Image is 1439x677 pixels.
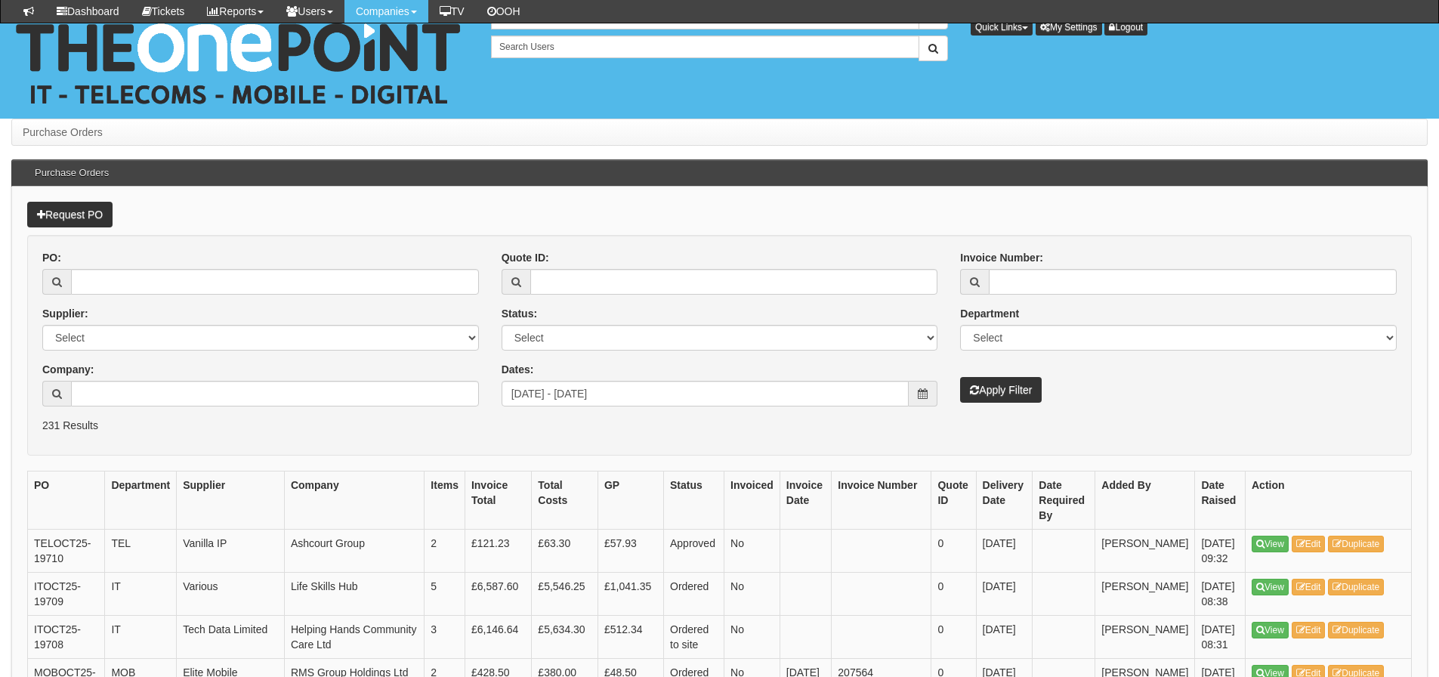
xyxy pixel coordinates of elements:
th: Action [1246,471,1412,529]
th: Invoice Number [832,471,931,529]
td: [PERSON_NAME] [1095,529,1195,572]
td: [DATE] 08:38 [1195,572,1246,615]
td: 0 [931,615,976,658]
td: 3 [425,615,465,658]
td: No [724,572,780,615]
td: No [724,615,780,658]
th: Date Required By [1033,471,1095,529]
label: Company: [42,362,94,377]
td: [DATE] [976,572,1033,615]
li: Purchase Orders [23,125,103,140]
td: £63.30 [532,529,598,572]
a: Edit [1292,579,1326,595]
td: £5,634.30 [532,615,598,658]
td: Helping Hands Community Care Ltd [284,615,424,658]
label: Supplier: [42,306,88,321]
td: 2 [425,529,465,572]
td: £57.93 [598,529,663,572]
h3: Purchase Orders [27,160,116,186]
input: Search Users [491,36,919,58]
td: Ashcourt Group [284,529,424,572]
a: View [1252,622,1289,638]
td: ITOCT25-19708 [28,615,105,658]
td: £512.34 [598,615,663,658]
a: Edit [1292,536,1326,552]
td: £5,546.25 [532,572,598,615]
th: Supplier [177,471,285,529]
label: PO: [42,250,61,265]
th: Company [284,471,424,529]
a: Duplicate [1328,579,1384,595]
th: Invoice Total [465,471,531,529]
a: Request PO [27,202,113,227]
td: TELOCT25-19710 [28,529,105,572]
td: 0 [931,572,976,615]
td: [DATE] [976,529,1033,572]
td: [DATE] 09:32 [1195,529,1246,572]
td: Life Skills Hub [284,572,424,615]
td: [DATE] 08:31 [1195,615,1246,658]
td: Tech Data Limited [177,615,285,658]
td: [DATE] [976,615,1033,658]
td: Approved [664,529,724,572]
th: Added By [1095,471,1195,529]
th: Invoice Date [780,471,832,529]
th: Date Raised [1195,471,1246,529]
td: TEL [105,529,177,572]
td: £6,146.64 [465,615,531,658]
a: My Settings [1036,19,1102,36]
td: ITOCT25-19709 [28,572,105,615]
td: Various [177,572,285,615]
th: GP [598,471,663,529]
td: £1,041.35 [598,572,663,615]
th: Quote ID [931,471,976,529]
td: £121.23 [465,529,531,572]
th: Status [664,471,724,529]
a: View [1252,579,1289,595]
th: Total Costs [532,471,598,529]
td: IT [105,615,177,658]
a: Edit [1292,622,1326,638]
td: 5 [425,572,465,615]
label: Status: [502,306,537,321]
td: [PERSON_NAME] [1095,615,1195,658]
td: Ordered [664,572,724,615]
label: Invoice Number: [960,250,1043,265]
th: Invoiced [724,471,780,529]
td: [PERSON_NAME] [1095,572,1195,615]
p: 231 Results [42,418,1397,433]
td: 0 [931,529,976,572]
td: Vanilla IP [177,529,285,572]
a: View [1252,536,1289,552]
a: Duplicate [1328,622,1384,638]
td: £6,587.60 [465,572,531,615]
button: Quick Links [971,19,1033,36]
th: PO [28,471,105,529]
a: Duplicate [1328,536,1384,552]
a: Logout [1104,19,1147,36]
th: Items [425,471,465,529]
label: Dates: [502,362,534,377]
td: No [724,529,780,572]
td: Ordered to site [664,615,724,658]
td: IT [105,572,177,615]
label: Department [960,306,1019,321]
th: Delivery Date [976,471,1033,529]
th: Department [105,471,177,529]
label: Quote ID: [502,250,549,265]
button: Apply Filter [960,377,1042,403]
